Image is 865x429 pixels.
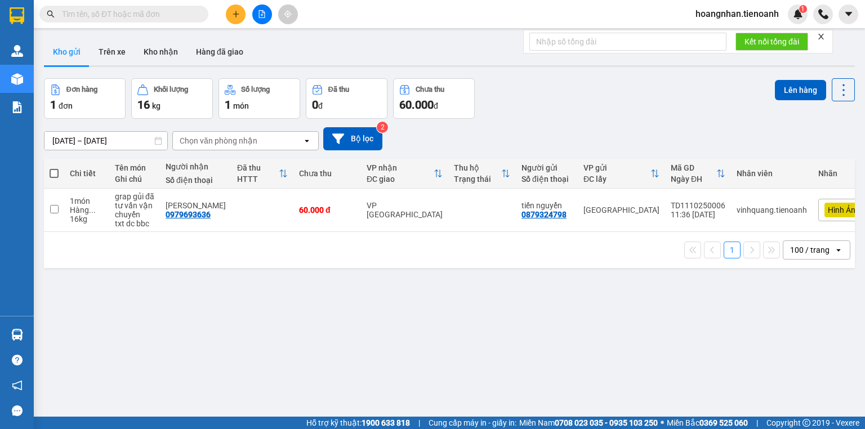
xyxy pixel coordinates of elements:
[284,10,292,18] span: aim
[66,86,97,93] div: Đơn hàng
[225,98,231,111] span: 1
[152,101,160,110] span: kg
[131,78,213,119] button: Khối lượng16kg
[12,405,23,416] span: message
[737,169,807,178] div: Nhân viên
[278,5,298,24] button: aim
[11,45,23,57] img: warehouse-icon
[775,80,826,100] button: Lên hàng
[744,35,799,48] span: Kết nối tổng đài
[519,417,658,429] span: Miền Nam
[70,205,104,214] div: Hàng thông thường
[70,169,104,178] div: Chi tiết
[231,159,293,189] th: Toggle SortBy
[362,418,410,427] strong: 1900 633 818
[671,201,725,210] div: TD1110250006
[50,98,56,111] span: 1
[241,86,270,93] div: Số lượng
[59,101,73,110] span: đơn
[686,7,788,21] span: hoangnhan.tienoanh
[166,162,226,171] div: Người nhận
[299,169,355,178] div: Chưa thu
[166,210,211,219] div: 0979693636
[166,176,226,185] div: Số điện thoại
[135,38,187,65] button: Kho nhận
[737,205,807,214] div: vinhquang.tienoanh
[70,196,104,205] div: 1 món
[834,245,843,254] svg: open
[11,101,23,113] img: solution-icon
[434,101,438,110] span: đ
[367,201,443,219] div: VP [GEOGRAPHIC_DATA]
[448,159,516,189] th: Toggle SortBy
[583,205,659,214] div: [GEOGRAPHIC_DATA]
[671,210,725,219] div: 11:36 [DATE]
[793,9,803,19] img: icon-new-feature
[555,418,658,427] strong: 0708 023 035 - 0935 103 250
[454,175,501,184] div: Trạng thái
[416,86,444,93] div: Chưa thu
[258,10,266,18] span: file-add
[44,78,126,119] button: Đơn hàng1đơn
[232,10,240,18] span: plus
[667,417,748,429] span: Miền Bắc
[237,163,279,172] div: Đã thu
[10,7,24,24] img: logo-vxr
[799,5,807,13] sup: 1
[115,192,154,219] div: grap gủi đã tư vấn vận chuyển
[115,163,154,172] div: Tên món
[801,5,805,13] span: 1
[724,242,741,258] button: 1
[839,5,858,24] button: caret-down
[661,421,664,425] span: ⚪️
[226,5,246,24] button: plus
[137,98,150,111] span: 16
[377,122,388,133] sup: 2
[578,159,665,189] th: Toggle SortBy
[219,78,300,119] button: Số lượng1món
[735,33,808,51] button: Kết nối tổng đài
[583,175,650,184] div: ĐC lấy
[817,33,825,41] span: close
[323,127,382,150] button: Bộ lọc
[429,417,516,429] span: Cung cấp máy in - giấy in:
[367,163,434,172] div: VP nhận
[44,132,167,150] input: Select a date range.
[418,417,420,429] span: |
[454,163,501,172] div: Thu hộ
[11,73,23,85] img: warehouse-icon
[393,78,475,119] button: Chưa thu60.000đ
[671,163,716,172] div: Mã GD
[302,136,311,145] svg: open
[521,175,572,184] div: Số điện thoại
[47,10,55,18] span: search
[187,38,252,65] button: Hàng đã giao
[665,159,731,189] th: Toggle SortBy
[62,8,195,20] input: Tìm tên, số ĐT hoặc mã đơn
[115,175,154,184] div: Ghi chú
[318,101,323,110] span: đ
[12,380,23,391] span: notification
[802,419,810,427] span: copyright
[11,329,23,341] img: warehouse-icon
[252,5,272,24] button: file-add
[367,175,434,184] div: ĐC giao
[521,201,572,210] div: tiến nguyển
[828,205,860,215] span: Hình Ảnh
[115,219,154,228] div: txt dc bbc
[818,9,828,19] img: phone-icon
[699,418,748,427] strong: 0369 525 060
[671,175,716,184] div: Ngày ĐH
[233,101,249,110] span: món
[237,175,279,184] div: HTTT
[166,201,226,210] div: lê hoàng
[89,205,96,214] span: ...
[529,33,726,51] input: Nhập số tổng đài
[361,159,448,189] th: Toggle SortBy
[12,355,23,365] span: question-circle
[521,163,572,172] div: Người gửi
[790,244,830,256] div: 100 / trang
[844,9,854,19] span: caret-down
[312,98,318,111] span: 0
[583,163,650,172] div: VP gửi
